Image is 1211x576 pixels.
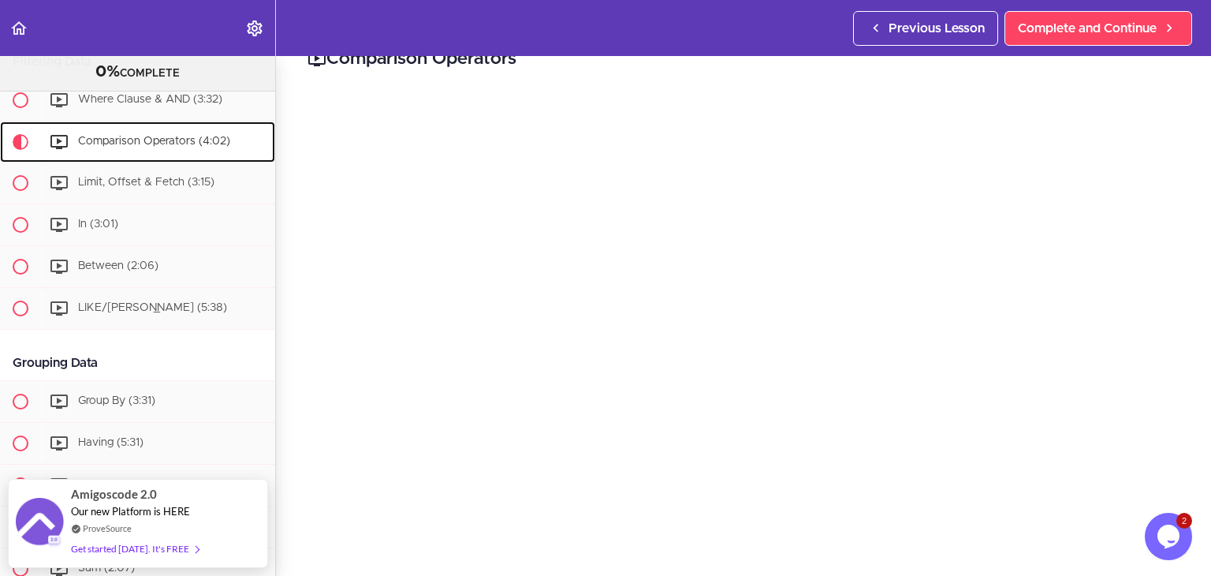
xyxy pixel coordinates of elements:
span: Sum (2:07) [78,563,135,574]
span: Our new Platform is HERE [71,505,190,518]
span: 0% [95,64,120,80]
span: Group By (3:31) [78,395,155,406]
span: In (3:01) [78,219,118,230]
span: Where Clause & AND (3:32) [78,94,222,105]
img: provesource social proof notification image [16,498,63,549]
a: ProveSource [83,522,132,535]
span: Limit, Offset & Fetch (3:15) [78,177,214,188]
span: Between (2:06) [78,260,158,271]
a: Complete and Continue [1004,11,1192,46]
span: Amigoscode 2.0 [71,485,157,503]
a: Previous Lesson [853,11,998,46]
div: Get started [DATE]. It's FREE [71,540,199,558]
span: Comparison Operators (4:02) [78,136,230,147]
h2: Comparison Operators [307,46,1179,73]
iframe: chat widget [1145,513,1195,560]
div: COMPLETE [20,62,255,83]
span: LIKE/[PERSON_NAME] (5:38) [78,302,227,313]
span: Having (5:31) [78,437,143,448]
span: Complete and Continue [1018,19,1157,38]
svg: Back to course curriculum [9,19,28,38]
span: Previous Lesson [889,19,985,38]
svg: Settings Menu [245,19,264,38]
